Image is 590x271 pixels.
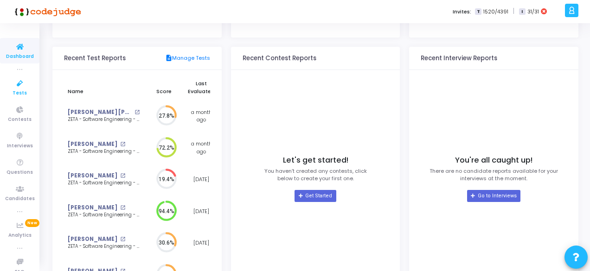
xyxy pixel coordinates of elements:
mat-icon: open_in_new [120,142,125,147]
span: Tests [13,89,27,97]
span: | [513,6,514,16]
p: You haven’t created any contests, click below to create your first one. [264,167,367,183]
td: [DATE] [184,195,219,227]
a: [PERSON_NAME] [68,140,117,148]
th: Score [144,75,184,100]
div: ZETA - Software Engineering - 2025 - [DATE] [68,243,140,250]
img: logo [12,2,81,21]
td: a month ago [184,132,219,164]
td: a month ago [184,100,219,132]
td: [DATE] [184,227,219,259]
mat-icon: open_in_new [120,173,125,178]
div: ZETA - Software Engineering - 2025 - [DATE] [68,212,140,219]
th: Name [64,75,144,100]
a: [PERSON_NAME] [68,172,117,180]
td: [DATE] [184,164,219,195]
span: Analytics [8,232,32,239]
span: Contests [8,116,32,124]
h3: Recent Contest Reports [243,55,316,62]
span: 31/31 [527,8,539,16]
span: I [519,8,525,15]
mat-icon: open_in_new [120,205,125,210]
div: ZETA - Software Engineering - 2025 - [DATE] [68,180,140,187]
span: T [475,8,481,15]
span: Candidates [5,195,35,203]
mat-icon: open_in_new [135,110,140,115]
span: 1520/4391 [483,8,508,16]
a: [PERSON_NAME] [68,204,117,212]
a: Get Started [295,190,336,202]
div: ZETA - Software Engineering - 2025 - [DATE] [68,148,140,155]
label: Invites: [453,8,471,16]
mat-icon: open_in_new [120,237,125,242]
th: Last Evaluated [184,75,219,100]
a: Manage Tests [165,54,210,63]
h3: Recent Test Reports [64,55,126,62]
span: Interviews [7,142,33,150]
span: Questions [6,169,33,176]
a: [PERSON_NAME] [PERSON_NAME] Kottam [68,108,132,116]
a: [PERSON_NAME] [68,235,117,243]
span: New [25,219,39,227]
div: ZETA - Software Engineering - 2025 - [DATE] [68,116,140,123]
h4: You're all caught up! [455,156,532,165]
h4: Let's get started! [283,156,348,165]
span: Dashboard [6,53,34,61]
a: Go to Interviews [467,190,520,202]
p: There are no candidate reports available for your interviews at the moment. [430,167,558,183]
mat-icon: description [165,54,172,63]
h3: Recent Interview Reports [421,55,497,62]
